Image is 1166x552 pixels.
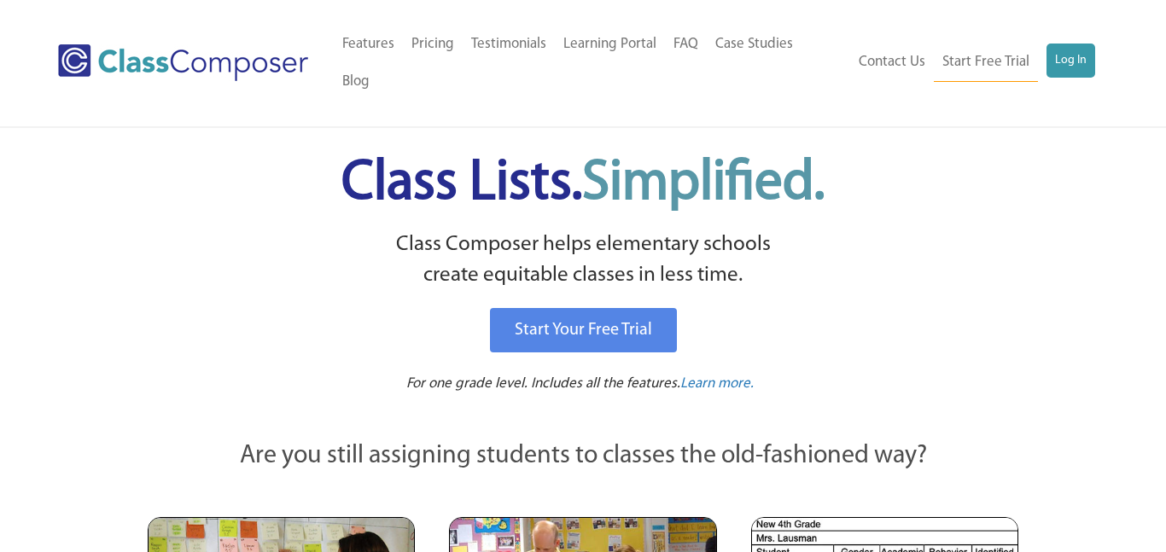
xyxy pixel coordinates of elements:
[334,26,846,101] nav: Header Menu
[463,26,555,63] a: Testimonials
[58,44,307,81] img: Class Composer
[680,376,754,391] span: Learn more.
[680,374,754,395] a: Learn more.
[148,438,1018,475] p: Are you still assigning students to classes the old-fashioned way?
[845,44,1094,82] nav: Header Menu
[515,322,652,339] span: Start Your Free Trial
[934,44,1038,82] a: Start Free Trial
[334,63,378,101] a: Blog
[582,156,825,212] span: Simplified.
[665,26,707,63] a: FAQ
[1046,44,1095,78] a: Log In
[850,44,934,81] a: Contact Us
[406,376,680,391] span: For one grade level. Includes all the features.
[403,26,463,63] a: Pricing
[490,308,677,352] a: Start Your Free Trial
[145,230,1021,292] p: Class Composer helps elementary schools create equitable classes in less time.
[707,26,802,63] a: Case Studies
[555,26,665,63] a: Learning Portal
[341,156,825,212] span: Class Lists.
[334,26,403,63] a: Features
